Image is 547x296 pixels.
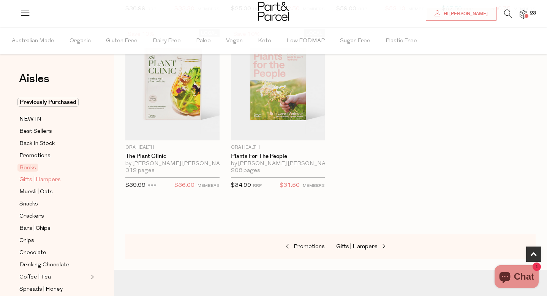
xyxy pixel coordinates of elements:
span: Snacks [19,200,38,209]
img: Plants for the People [231,29,325,140]
span: Coffee | Tea [19,273,51,282]
small: MEMBERS [303,184,325,188]
span: Previously Purchased [17,98,79,107]
span: Promotions [294,244,325,250]
span: Gifts | Hampers [336,244,378,250]
a: Gifts | Hampers [336,242,412,252]
span: Best Sellers [19,127,52,136]
a: Promotions [19,151,89,161]
span: Bars | Chips [19,224,51,233]
small: RRP [253,184,262,188]
inbox-online-store-chat: Shopify online store chat [492,265,541,290]
a: Crackers [19,212,89,221]
span: Books [17,164,38,172]
a: 23 [520,10,527,18]
small: MEMBERS [198,184,220,188]
a: The Plant Clinic [125,153,220,160]
span: Hi [PERSON_NAME] [442,11,488,17]
span: Organic [70,28,91,54]
div: by [PERSON_NAME] [PERSON_NAME] [125,161,220,167]
a: Plants for the People [231,153,325,160]
a: Best Sellers [19,127,89,136]
span: Gifts | Hampers [19,175,61,185]
span: Crackers [19,212,44,221]
div: by [PERSON_NAME] [PERSON_NAME] [231,161,325,167]
span: Australian Made [12,28,54,54]
img: Part&Parcel [258,2,289,21]
span: 208 pages [231,167,260,174]
a: Drinking Chocolate [19,260,89,270]
span: Sugar Free [340,28,370,54]
a: Books [19,163,89,172]
a: Promotions [249,242,325,252]
span: 312 pages [125,167,155,174]
span: Low FODMAP [286,28,325,54]
a: Hi [PERSON_NAME] [426,7,496,21]
span: $36.00 [174,181,194,191]
p: Ora Health [125,144,220,151]
a: Muesli | Oats [19,187,89,197]
span: $31.50 [280,181,300,191]
a: Back In Stock [19,139,89,148]
a: Previously Purchased [19,98,89,107]
span: Aisles [19,70,49,87]
span: Back In Stock [19,139,55,148]
button: Expand/Collapse Coffee | Tea [89,272,94,282]
span: Keto [258,28,271,54]
a: Snacks [19,199,89,209]
a: NEW IN [19,115,89,124]
span: Drinking Chocolate [19,261,70,270]
a: Chips [19,236,89,245]
span: Chocolate [19,248,46,258]
span: Plastic Free [386,28,417,54]
p: Ora Health [231,144,325,151]
small: RRP [147,184,156,188]
span: 23 [528,10,538,17]
span: Paleo [196,28,211,54]
span: $34.99 [231,183,251,188]
span: NEW IN [19,115,41,124]
span: Vegan [226,28,243,54]
span: Dairy Free [153,28,181,54]
a: Chocolate [19,248,89,258]
span: Promotions [19,151,51,161]
span: Spreads | Honey [19,285,63,294]
a: Coffee | Tea [19,272,89,282]
a: Bars | Chips [19,224,89,233]
span: $39.99 [125,183,145,188]
a: Aisles [19,73,49,92]
a: Gifts | Hampers [19,175,89,185]
span: Muesli | Oats [19,188,53,197]
img: The Plant Clinic [125,29,220,140]
span: Gluten Free [106,28,138,54]
a: Spreads | Honey [19,285,89,294]
span: Chips [19,236,34,245]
